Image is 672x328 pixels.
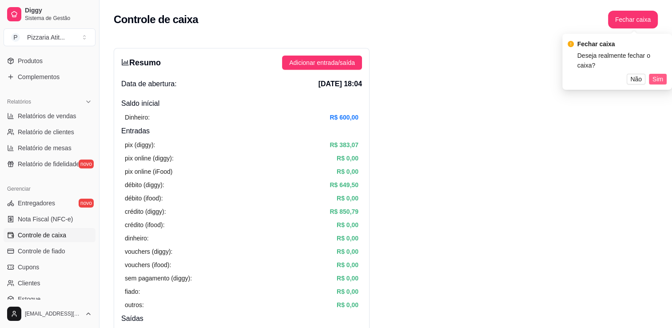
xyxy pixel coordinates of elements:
[25,15,92,22] span: Sistema de Gestão
[125,233,149,243] article: dinheiro:
[330,140,358,150] article: R$ 383,07
[282,56,362,70] button: Adicionar entrada/saída
[25,7,92,15] span: Diggy
[337,193,358,203] article: R$ 0,00
[121,98,362,109] h4: Saldo inícial
[125,180,164,190] article: débito (diggy):
[4,276,95,290] a: Clientes
[4,228,95,242] a: Controle de caixa
[608,11,658,28] button: Fechar caixa
[18,160,80,168] span: Relatório de fidelidade
[125,300,144,310] article: outros:
[4,157,95,171] a: Relatório de fidelidadenovo
[337,153,358,163] article: R$ 0,00
[125,167,172,176] article: pix online (iFood)
[337,300,358,310] article: R$ 0,00
[18,199,55,208] span: Entregadores
[4,292,95,306] a: Estoque
[337,260,358,270] article: R$ 0,00
[4,28,95,46] button: Select a team
[4,54,95,68] a: Produtos
[337,233,358,243] article: R$ 0,00
[4,109,95,123] a: Relatórios de vendas
[18,144,72,152] span: Relatório de mesas
[121,313,362,324] h4: Saídas
[649,74,667,84] button: Sim
[4,303,95,324] button: [EMAIL_ADDRESS][DOMAIN_NAME]
[125,220,164,230] article: crédito (ifood):
[4,260,95,274] a: Cupons
[125,193,163,203] article: débito (ifood):
[627,74,645,84] button: Não
[18,295,40,304] span: Estoque
[4,182,95,196] div: Gerenciar
[4,141,95,155] a: Relatório de mesas
[4,244,95,258] a: Controle de fiado
[337,220,358,230] article: R$ 0,00
[4,125,95,139] a: Relatório de clientes
[4,196,95,210] a: Entregadoresnovo
[7,98,31,105] span: Relatórios
[125,260,171,270] article: vouchers (ifood):
[330,207,358,216] article: R$ 850,79
[568,41,574,47] span: exclamation-circle
[121,79,177,89] span: Data de abertura:
[18,247,65,256] span: Controle de fiado
[18,56,43,65] span: Produtos
[330,180,358,190] article: R$ 649,50
[114,12,198,27] h2: Controle de caixa
[337,247,358,256] article: R$ 0,00
[18,263,39,272] span: Cupons
[121,58,129,66] span: bar-chart
[289,58,355,68] span: Adicionar entrada/saída
[18,231,66,240] span: Controle de caixa
[121,56,161,69] h3: Resumo
[18,279,40,288] span: Clientes
[27,33,65,42] div: Pizzaria Atit ...
[18,215,73,224] span: Nota Fiscal (NFC-e)
[4,70,95,84] a: Complementos
[577,51,667,70] div: Deseja realmente fechar o caixa?
[4,212,95,226] a: Nota Fiscal (NFC-e)
[18,112,76,120] span: Relatórios de vendas
[11,33,20,42] span: P
[121,126,362,136] h4: Entradas
[18,128,74,136] span: Relatório de clientes
[630,74,642,84] span: Não
[125,247,172,256] article: vouchers (diggy):
[125,140,155,150] article: pix (diggy):
[652,74,663,84] span: Sim
[337,167,358,176] article: R$ 0,00
[18,72,60,81] span: Complementos
[25,310,81,317] span: [EMAIL_ADDRESS][DOMAIN_NAME]
[330,112,358,122] article: R$ 600,00
[337,287,358,296] article: R$ 0,00
[4,4,95,25] a: DiggySistema de Gestão
[318,79,362,89] span: [DATE] 18:04
[125,273,192,283] article: sem pagamento (diggy):
[125,112,150,122] article: Dinheiro:
[125,287,140,296] article: fiado:
[337,273,358,283] article: R$ 0,00
[125,207,166,216] article: crédito (diggy):
[577,39,667,49] div: Fechar caixa
[125,153,174,163] article: pix online (diggy):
